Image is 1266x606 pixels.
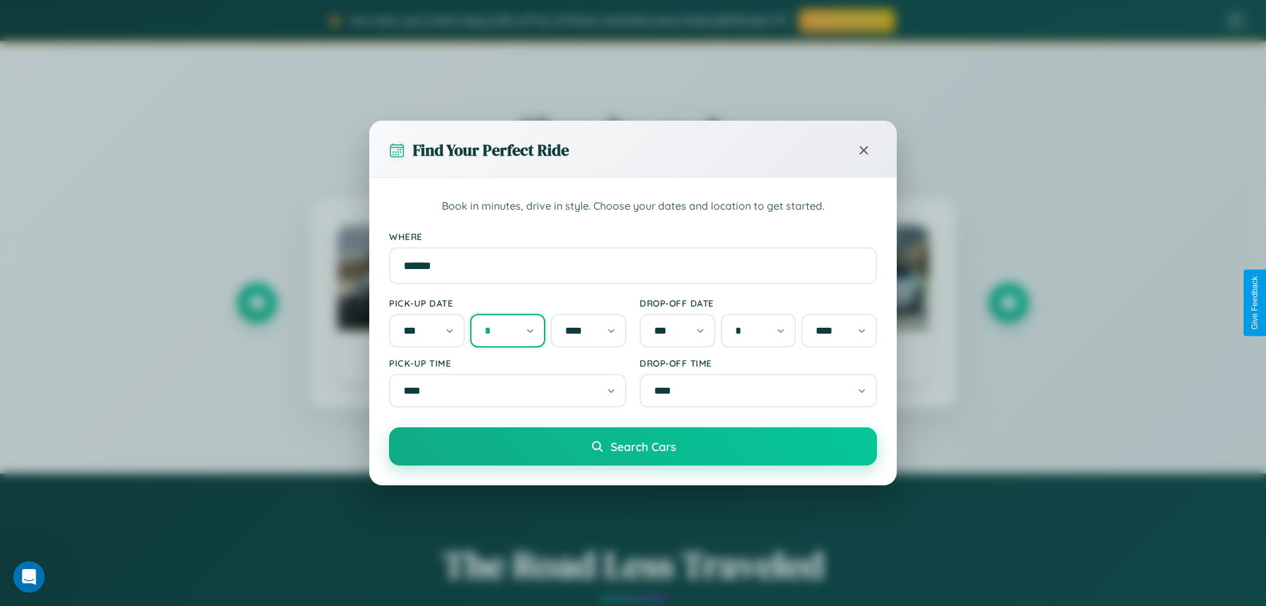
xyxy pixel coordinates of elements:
label: Drop-off Time [640,357,877,369]
label: Pick-up Date [389,297,626,309]
span: Search Cars [611,439,676,454]
label: Drop-off Date [640,297,877,309]
button: Search Cars [389,427,877,466]
p: Book in minutes, drive in style. Choose your dates and location to get started. [389,198,877,215]
label: Pick-up Time [389,357,626,369]
h3: Find Your Perfect Ride [413,139,569,161]
label: Where [389,231,877,242]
